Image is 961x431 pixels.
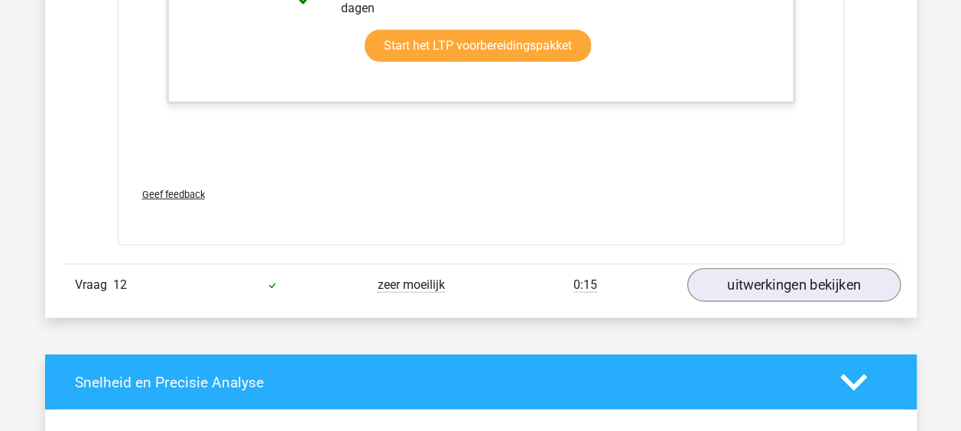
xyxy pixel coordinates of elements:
[687,268,900,302] a: uitwerkingen bekijken
[75,374,817,391] h4: Snelheid en Precisie Analyse
[378,277,445,293] span: zeer moeilijk
[573,277,597,293] span: 0:15
[365,30,591,62] a: Start het LTP voorbereidingspakket
[113,277,127,292] span: 12
[142,189,205,200] span: Geef feedback
[75,276,113,294] span: Vraag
